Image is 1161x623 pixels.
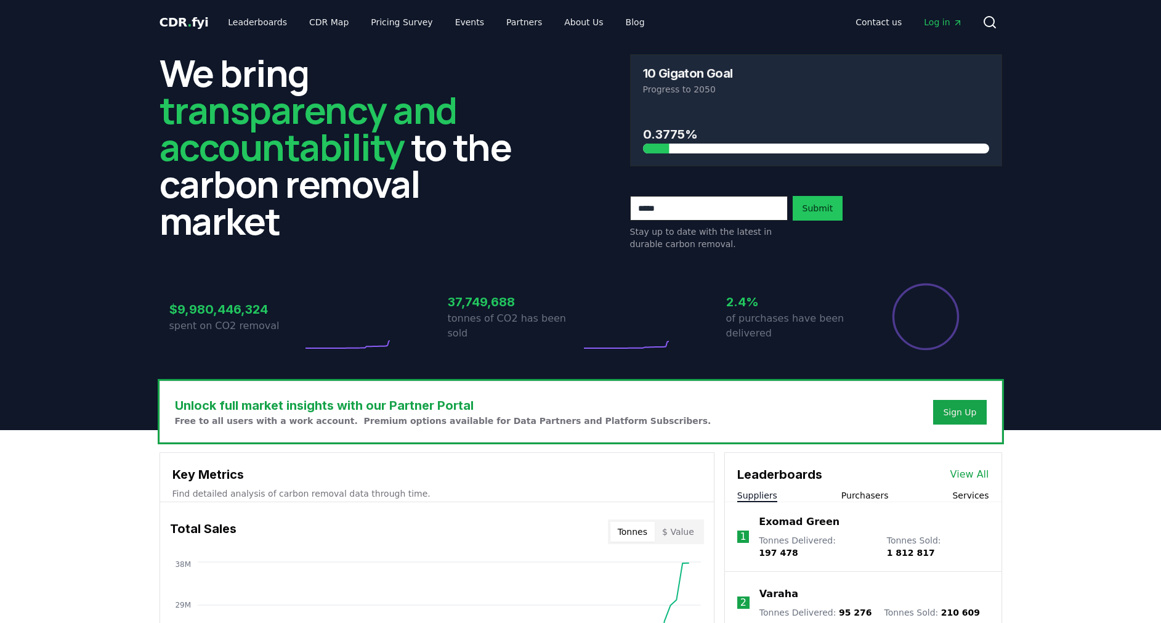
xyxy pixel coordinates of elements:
[737,465,822,484] h3: Leaderboards
[643,67,733,79] h3: 10 Gigaton Goal
[187,15,192,30] span: .
[839,608,872,617] span: 95 276
[737,489,777,502] button: Suppliers
[175,601,191,609] tspan: 29M
[726,311,859,341] p: of purchases have been delivered
[759,606,872,619] p: Tonnes Delivered :
[175,415,711,427] p: Free to all users with a work account. Premium options available for Data Partners and Platform S...
[891,282,960,351] div: Percentage of sales delivered
[950,467,989,482] a: View All
[924,16,962,28] span: Log in
[759,548,798,558] span: 197 478
[218,11,654,33] nav: Main
[169,300,302,319] h3: $9,980,446,324
[655,522,702,542] button: $ Value
[361,11,442,33] a: Pricing Survey
[445,11,494,33] a: Events
[841,489,889,502] button: Purchasers
[169,319,302,333] p: spent on CO2 removal
[299,11,358,33] a: CDR Map
[846,11,912,33] a: Contact us
[448,311,581,341] p: tonnes of CO2 has been sold
[160,15,209,30] span: CDR fyi
[172,465,702,484] h3: Key Metrics
[175,560,191,569] tspan: 38M
[933,400,986,425] button: Sign Up
[175,396,711,415] h3: Unlock full market insights with our Partner Portal
[160,84,457,172] span: transparency and accountability
[643,83,989,96] p: Progress to 2050
[759,515,839,529] a: Exomad Green
[887,534,989,559] p: Tonnes Sold :
[740,595,746,610] p: 2
[554,11,613,33] a: About Us
[160,54,532,239] h2: We bring to the carbon removal market
[759,587,798,601] a: Varaha
[884,606,980,619] p: Tonnes Sold :
[952,489,989,502] button: Services
[846,11,972,33] nav: Main
[160,14,209,31] a: CDR.fyi
[887,548,935,558] span: 1 812 817
[448,293,581,311] h3: 37,749,688
[914,11,972,33] a: Log in
[941,608,980,617] span: 210 609
[172,487,702,500] p: Find detailed analysis of carbon removal data through time.
[726,293,859,311] h3: 2.4%
[616,11,655,33] a: Blog
[643,125,989,144] h3: 0.3775%
[759,534,874,559] p: Tonnes Delivered :
[630,226,788,250] p: Stay up to date with the latest in durable carbon removal.
[218,11,297,33] a: Leaderboards
[496,11,552,33] a: Partners
[740,529,746,544] p: 1
[610,522,655,542] button: Tonnes
[943,406,976,418] a: Sign Up
[793,196,843,221] button: Submit
[170,519,237,544] h3: Total Sales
